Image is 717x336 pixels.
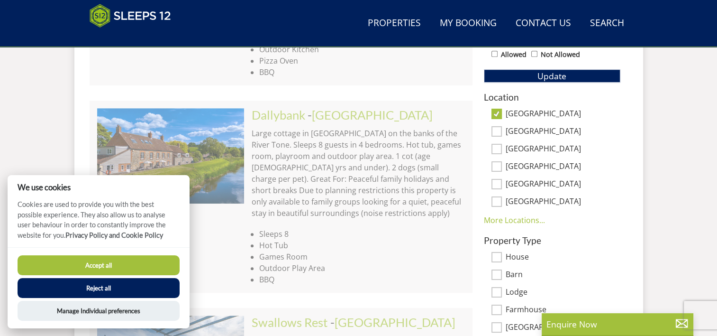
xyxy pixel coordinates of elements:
label: [GEOGRAPHIC_DATA] [506,109,620,120]
label: [GEOGRAPHIC_DATA] [506,127,620,137]
iframe: Customer reviews powered by Trustpilot [85,33,184,41]
label: Farmhouse [506,305,620,316]
a: My Booking [436,13,500,34]
label: [GEOGRAPHIC_DATA] [506,144,620,155]
label: Allowed [501,49,526,60]
button: Manage Individual preferences [18,301,180,321]
h2: We use cookies [8,183,190,192]
p: Cookies are used to provide you with the best possible experience. They also allow us to analyse ... [8,199,190,247]
label: Barn [506,270,620,280]
label: [GEOGRAPHIC_DATA] [506,179,620,190]
label: [GEOGRAPHIC_DATA] [506,323,620,333]
h3: Property Type [484,235,620,245]
a: Search [586,13,628,34]
button: Accept all [18,255,180,275]
a: Properties [364,13,425,34]
a: Privacy Policy and Cookie Policy [65,231,163,239]
a: More Locations... [484,215,545,225]
label: House [506,252,620,263]
label: [GEOGRAPHIC_DATA] [506,197,620,207]
button: Reject all [18,278,180,298]
label: [GEOGRAPHIC_DATA] [506,162,620,172]
button: Update [484,69,620,83]
img: Sleeps 12 [90,4,171,28]
p: Enquire Now [546,318,689,330]
label: Not Allowed [541,49,580,60]
a: Contact Us [512,13,575,34]
h3: Location [484,92,620,102]
span: Update [537,70,566,82]
label: Lodge [506,288,620,298]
